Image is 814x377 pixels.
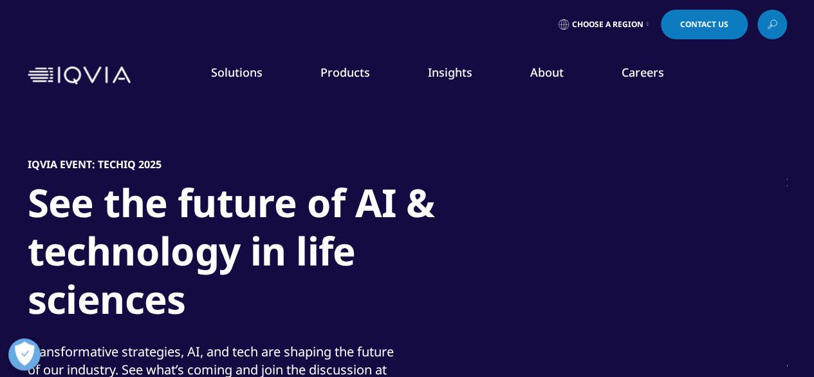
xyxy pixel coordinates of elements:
[136,45,787,106] nav: Primary
[530,64,564,80] a: About
[320,64,370,80] a: Products
[428,64,472,80] a: Insights
[28,66,131,85] img: IQVIA Healthcare Information Technology and Pharma Clinical Research Company
[211,64,263,80] a: Solutions
[622,64,664,80] a: Careers
[661,10,748,39] a: Contact Us
[8,338,41,371] button: Open Preferences
[680,21,728,28] span: Contact Us
[572,19,643,30] span: Choose a Region
[28,179,510,331] h1: See the future of AI & technology in life sciences​
[28,158,162,171] h5: IQVIA Event: TechIQ 2025​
